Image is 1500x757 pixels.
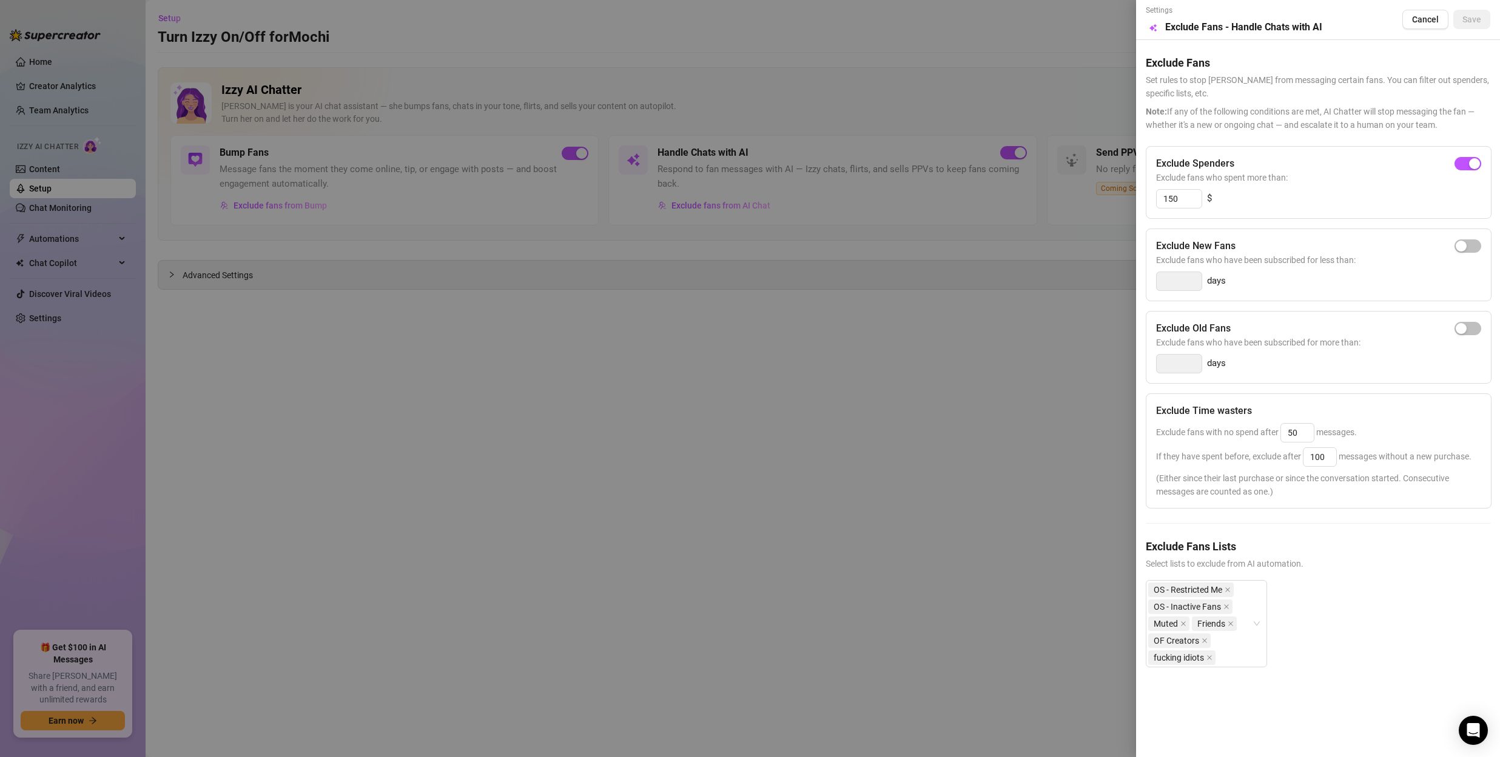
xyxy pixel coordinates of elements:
[1154,634,1199,647] span: OF Creators
[1225,587,1231,593] span: close
[1156,321,1231,336] h5: Exclude Old Fans
[1156,336,1481,349] span: Exclude fans who have been subscribed for more than:
[1146,107,1167,116] span: Note:
[1146,55,1490,71] h5: Exclude Fans
[1207,274,1226,288] span: days
[1154,651,1204,664] span: fucking idiots
[1412,15,1439,24] span: Cancel
[1146,105,1490,132] span: If any of the following conditions are met, AI Chatter will stop messaging the fan — whether it's...
[1154,617,1178,630] span: Muted
[1156,239,1236,253] h5: Exclude New Fans
[1402,10,1448,29] button: Cancel
[1207,356,1226,371] span: days
[1207,192,1212,206] span: $
[1192,616,1237,631] span: Friends
[1453,10,1490,29] button: Save
[1228,621,1234,627] span: close
[1146,73,1490,100] span: Set rules to stop [PERSON_NAME] from messaging certain fans. You can filter out spenders, specifi...
[1206,655,1212,661] span: close
[1156,404,1252,418] h5: Exclude Time wasters
[1156,452,1471,461] span: If they have spent before, exclude after messages without a new purchase.
[1165,20,1322,35] h5: Exclude Fans - Handle Chats with AI
[1180,621,1186,627] span: close
[1148,633,1211,648] span: OF Creators
[1154,600,1221,613] span: OS - Inactive Fans
[1146,5,1322,16] span: Settings
[1148,616,1189,631] span: Muted
[1223,604,1229,610] span: close
[1154,583,1222,596] span: OS - Restricted Me
[1156,427,1357,437] span: Exclude fans with no spend after messages.
[1156,156,1234,171] h5: Exclude Spenders
[1156,171,1481,184] span: Exclude fans who spent more than:
[1197,617,1225,630] span: Friends
[1148,599,1233,614] span: OS - Inactive Fans
[1459,716,1488,745] div: Open Intercom Messenger
[1156,253,1481,267] span: Exclude fans who have been subscribed for less than:
[1146,557,1490,570] span: Select lists to exclude from AI automation.
[1148,582,1234,597] span: OS - Restricted Me
[1202,638,1208,644] span: close
[1148,650,1216,665] span: fucking idiots
[1146,538,1490,555] h5: Exclude Fans Lists
[1156,472,1481,498] span: (Either since their last purchase or since the conversation started. Consecutive messages are cou...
